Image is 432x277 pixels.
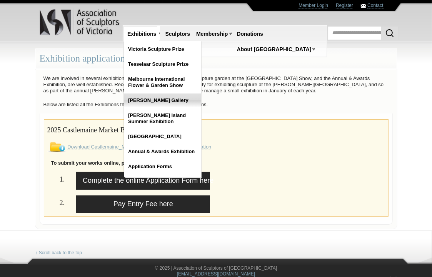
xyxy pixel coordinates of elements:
[40,100,393,110] p: Below are listed all the Exhibitions that are currently open for submissions.
[124,42,201,56] a: Victoria Sculpture Prize
[35,250,82,256] a: ↑ Scroll back to the top
[47,195,65,209] h2: 2.
[124,57,201,71] a: Tesselaar Sculpture Prize
[336,3,353,8] a: Register
[47,123,385,136] h2: 2025 Castlemaine Market Building Documents
[124,160,201,174] a: Application Forms
[124,130,201,144] a: [GEOGRAPHIC_DATA]
[47,172,65,185] h2: 1.
[162,27,193,41] a: Sculptors
[40,73,393,96] p: We are involved in several exhibitions each year, of which two - the sculpture garden at the [GEO...
[35,48,397,69] div: Exhibition application form
[124,108,201,128] a: [PERSON_NAME] Island Summer Exhibition
[30,265,403,277] div: © 2025 | Association of Sculptors of [GEOGRAPHIC_DATA]
[124,27,159,41] a: Exhibitions
[39,8,121,37] img: logo.png
[47,142,66,152] img: Download File
[124,72,201,92] a: Melbourne International Flower & Garden Show
[51,160,183,166] strong: To submit your works online, please follow these steps:
[124,145,201,159] a: Annual & Awards Exhibition
[76,195,210,213] a: Pay Entry Fee here
[385,28,394,38] img: Search
[67,144,211,150] a: Download Castlemaine_Market_Building_-Exhibition_Information
[367,3,383,8] a: Contact
[299,3,328,8] a: Member Login
[361,4,366,8] img: Contact ASV
[234,42,315,57] a: About [GEOGRAPHIC_DATA]
[124,93,201,107] a: [PERSON_NAME] Gallery
[76,172,210,190] a: Complete the online Application Form here
[234,27,266,41] a: Donations
[193,27,231,41] a: Membership
[177,271,255,277] a: [EMAIL_ADDRESS][DOMAIN_NAME]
